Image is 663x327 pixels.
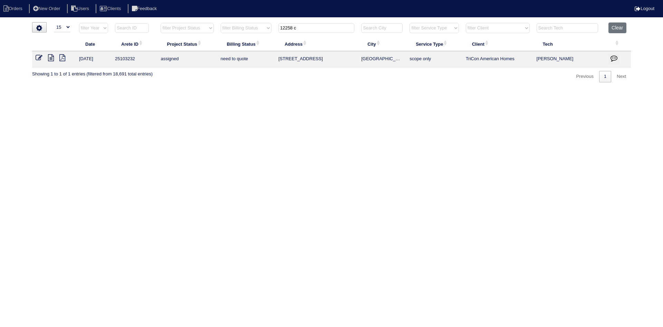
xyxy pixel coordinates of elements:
a: Clients [96,6,126,11]
th: Address: activate to sort column ascending [275,37,358,51]
a: 1 [599,71,611,82]
li: Feedback [128,4,162,13]
td: assigned [157,51,217,67]
th: City: activate to sort column ascending [358,37,406,51]
td: [PERSON_NAME] [533,51,605,67]
a: Previous [571,71,598,82]
th: Service Type: activate to sort column ascending [406,37,462,51]
div: Showing 1 to 1 of 1 entries (filtered from 18,691 total entries) [32,67,153,77]
input: Search Address [278,23,354,33]
td: 25103232 [112,51,157,67]
td: [STREET_ADDRESS] [275,51,358,67]
a: New Order [29,6,66,11]
li: Clients [96,4,126,13]
input: Search City [361,23,403,33]
a: Next [612,71,631,82]
th: Billing Status: activate to sort column ascending [217,37,275,51]
button: Clear [608,22,626,33]
a: Users [67,6,95,11]
li: New Order [29,4,66,13]
td: [GEOGRAPHIC_DATA] [358,51,406,67]
td: need to quote [217,51,275,67]
td: [DATE] [76,51,112,67]
input: Search ID [115,23,149,33]
th: Project Status: activate to sort column ascending [157,37,217,51]
th: Client: activate to sort column ascending [462,37,533,51]
th: Arete ID: activate to sort column ascending [112,37,157,51]
td: scope only [406,51,462,67]
th: : activate to sort column ascending [605,37,631,51]
td: TriCon American Homes [462,51,533,67]
li: Users [67,4,95,13]
a: Logout [635,6,654,11]
th: Tech [533,37,605,51]
th: Date [76,37,112,51]
input: Search Tech [537,23,598,33]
